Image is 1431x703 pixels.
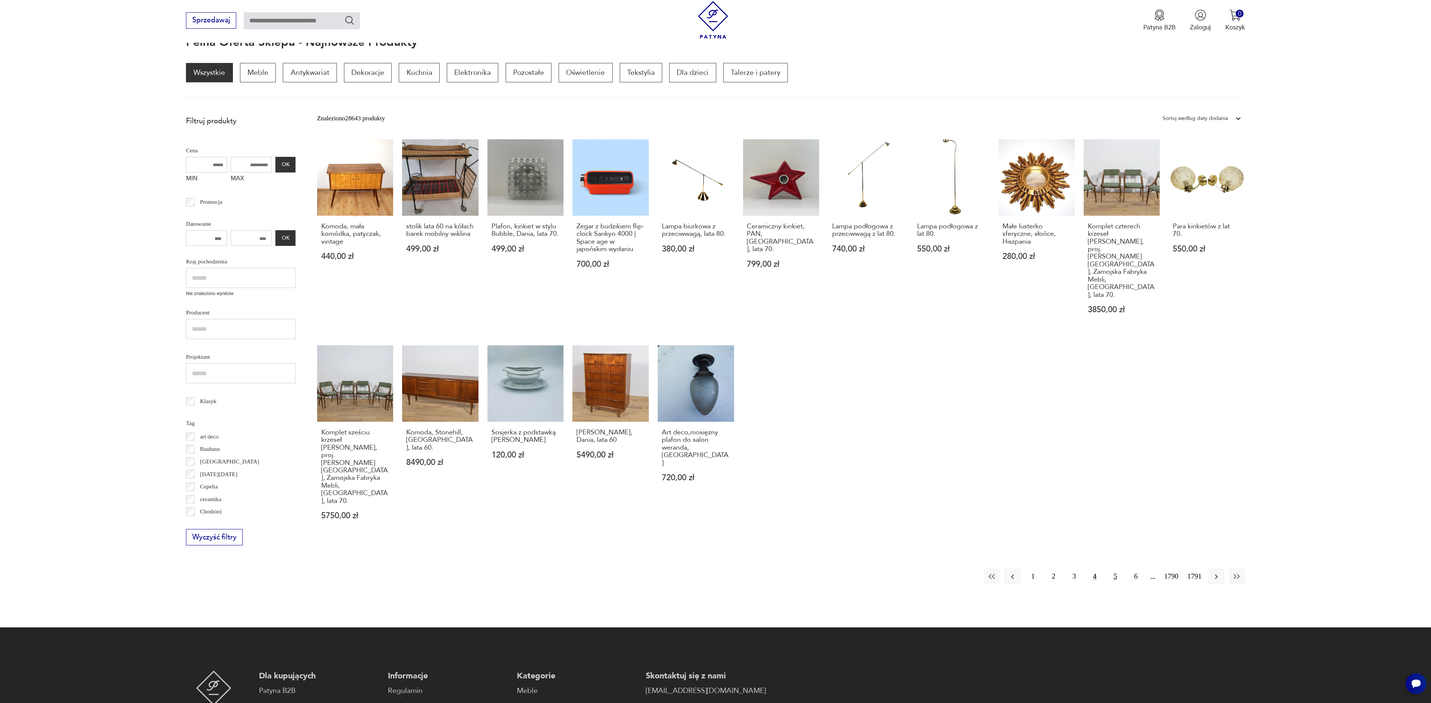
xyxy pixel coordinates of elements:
button: 1790 [1162,569,1181,585]
div: 0 [1236,10,1244,18]
p: Koszyk [1225,23,1245,32]
p: Producent [186,308,296,317]
h3: Komplet sześciu krzeseł [PERSON_NAME], proj. [PERSON_NAME][GEOGRAPHIC_DATA], Zamojska Fabryka Meb... [321,429,389,505]
a: Elektronika [447,63,498,82]
button: Zaloguj [1190,9,1211,32]
p: Cena [186,146,296,155]
a: Komoda, Dania, lata 60[PERSON_NAME], Dania, lata 605490,00 zł [572,345,649,537]
p: 380,00 zł [662,245,730,253]
img: Ikonka użytkownika [1195,9,1206,21]
a: Lampa biurkowa z przeciwwagą, lata 80.Lampa biurkowa z przeciwwagą, lata 80.380,00 zł [658,139,734,331]
label: MAX [231,172,272,187]
a: [EMAIL_ADDRESS][DOMAIN_NAME] [646,685,766,696]
p: 120,00 zł [492,451,560,459]
a: Antykwariat [283,63,337,82]
p: Patyna B2B [1143,23,1176,32]
p: Filtruj produkty [186,116,296,126]
p: 8490,00 zł [406,459,474,466]
p: Bauhaus [200,444,220,454]
h3: Komoda, Stonehill, [GEOGRAPHIC_DATA], lata 60. [406,429,474,452]
p: Talerze i patery [723,63,788,82]
button: 0Koszyk [1225,9,1245,32]
a: Pozostałe [506,63,552,82]
p: Dla kupujących [259,671,379,681]
a: Komoda, Stonehill, Wielka Brytania, lata 60.Komoda, Stonehill, [GEOGRAPHIC_DATA], lata 60.8490,00 zł [402,345,478,537]
a: Art deco,mosiężny plafon do salon weranda,łazienkaArt deco,mosiężny plafon do salon weranda,[GEOG... [658,345,734,537]
p: Dla dzieci [669,63,716,82]
p: Cepelia [200,482,218,491]
p: Nie znaleziono wyników [186,290,296,297]
h3: Komplet czterech krzeseł [PERSON_NAME], proj. [PERSON_NAME][GEOGRAPHIC_DATA], Zamojska Fabryka Me... [1088,223,1156,299]
p: Zaloguj [1190,23,1211,32]
button: Wyczyść filtry [186,529,243,545]
a: Sprzedawaj [186,18,236,24]
button: OK [275,157,296,172]
h3: Sosjerka z podstawką [PERSON_NAME] [492,429,560,444]
div: Sortuj według daty dodania [1163,114,1228,123]
p: Chodzież [200,507,222,516]
h3: Plafon, kinkiet w stylu Bubble, Dania, lata 70. [492,223,560,238]
a: Tekstylia [620,63,662,82]
p: 550,00 zł [917,245,985,253]
button: 2 [1046,569,1062,585]
p: Oświetlenie [559,63,612,82]
p: art deco [200,432,219,441]
p: [DATE][DATE] [200,469,237,479]
p: ceramika [200,494,221,504]
p: 3850,00 zł [1088,306,1156,314]
a: Ceramiczny kinkiet, PAN, Niemcy, lata 70.Ceramiczny kinkiet, PAN, [GEOGRAPHIC_DATA], lata 70.799,... [743,139,819,331]
p: Promocja [200,197,222,207]
h3: Lampa biurkowa z przeciwwagą, lata 80. [662,223,730,238]
img: Ikona medalu [1154,9,1165,21]
p: Kraj pochodzenia [186,257,296,266]
a: Lampa podłogowa z przeciwwagą z lat 80.Lampa podłogowa z przeciwwagą z lat 80.740,00 zł [828,139,904,331]
p: 740,00 zł [832,245,900,253]
iframe: Smartsupp widget button [1406,673,1427,694]
p: Ćmielów [200,519,221,529]
a: stolik lata 60 na kółach barek mobilny wiklinastolik lata 60 na kółach barek mobilny wiklina499,0... [402,139,478,331]
button: 1791 [1185,569,1204,585]
p: 440,00 zł [321,253,389,260]
p: 499,00 zł [492,245,560,253]
p: Klasyk [200,396,217,406]
p: Datowanie [186,219,296,229]
a: Komoda, mała komódka, patyczak, vintageKomoda, mała komódka, patyczak, vintage440,00 zł [317,139,394,331]
a: Lampa podłogowa z lat 80.Lampa podłogowa z lat 80.550,00 zł [913,139,990,331]
a: Sosjerka z podstawką Ilmenau Graf Von HennebergSosjerka z podstawką [PERSON_NAME]120,00 zł [487,345,564,537]
p: [GEOGRAPHIC_DATA] [200,457,259,466]
button: 6 [1128,569,1144,585]
h3: Lampa podłogowa z przeciwwagą z lat 80. [832,223,900,238]
p: Projektant [186,352,296,362]
a: Kuchnia [399,63,439,82]
p: Tag [186,418,296,428]
button: Sprzedawaj [186,12,236,29]
button: OK [275,230,296,246]
h3: Lampa podłogowa z lat 80. [917,223,985,238]
p: Meble [240,63,276,82]
p: 499,00 zł [406,245,474,253]
a: Patyna B2B [259,685,379,696]
h3: Para kinkietów z lat 70. [1173,223,1241,238]
button: 5 [1107,569,1123,585]
h3: Małe lusterko sferyczne, słońce, Hiszpania [1002,223,1071,246]
h3: [PERSON_NAME], Dania, lata 60 [576,429,645,444]
h3: Ceramiczny kinkiet, PAN, [GEOGRAPHIC_DATA], lata 70. [747,223,815,253]
a: Komplet sześciu krzeseł Skoczek, proj. J. Kędziorek, Zamojska Fabryka Mebli, Polska, lata 70.Komp... [317,345,394,537]
a: Dekoracje [344,63,392,82]
p: Kategorie [517,671,637,681]
img: Ikona koszyka [1229,9,1241,21]
p: 550,00 zł [1173,245,1241,253]
p: 5490,00 zł [576,451,645,459]
a: Para kinkietów z lat 70.Para kinkietów z lat 70.550,00 zł [1169,139,1245,331]
p: Informacje [388,671,508,681]
div: Znaleziono 28643 produkty [317,114,385,123]
h3: Zegar z budzikiem flip-clock Sankyo 4000 | Space age w japońskim wydaniu [576,223,645,253]
a: Wszystkie [186,63,233,82]
a: Zegar z budzikiem flip-clock Sankyo 4000 | Space age w japońskim wydaniuZegar z budzikiem flip-cl... [572,139,649,331]
a: Ikona medaluPatyna B2B [1143,9,1176,32]
button: Szukaj [344,15,355,26]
